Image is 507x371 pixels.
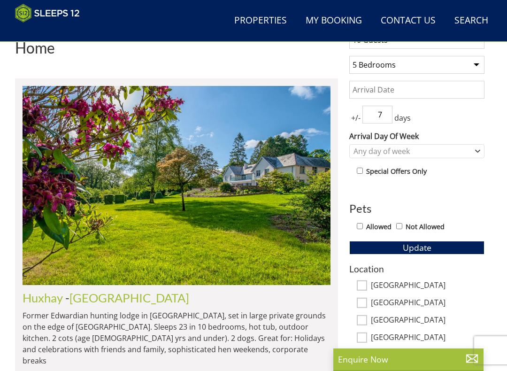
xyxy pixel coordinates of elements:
p: Former Edwardian hunting lodge in [GEOGRAPHIC_DATA], set in large private grounds on the edge of ... [23,310,330,366]
label: Special Offers Only [366,166,427,177]
button: Update [349,241,484,254]
label: [GEOGRAPHIC_DATA] [371,298,484,309]
span: Update [403,242,431,253]
label: [GEOGRAPHIC_DATA] [371,333,484,343]
input: Arrival Date [349,81,484,99]
img: duxhams-somerset-holiday-accomodation-sleeps-12.original.jpg [23,86,330,285]
label: [GEOGRAPHIC_DATA] [371,316,484,326]
a: [GEOGRAPHIC_DATA] [69,291,189,305]
label: Arrival Day Of Week [349,131,484,142]
img: Sleeps 12 [15,4,80,23]
a: My Booking [302,10,366,31]
div: Combobox [349,144,484,158]
label: [GEOGRAPHIC_DATA] [371,281,484,291]
h1: 70th Birthday Celebrations In A Luxury Holiday Home [15,23,338,56]
h3: Pets [349,202,484,215]
span: days [392,112,413,124]
a: Contact Us [377,10,439,31]
p: Enquire Now [338,353,479,365]
a: Search [451,10,492,31]
iframe: Customer reviews powered by Trustpilot [10,28,109,36]
a: Properties [230,10,291,31]
label: Allowed [366,222,392,232]
span: - [65,291,189,305]
div: Any day of week [351,146,473,156]
a: Huxhay [23,291,63,305]
h3: Location [349,264,484,274]
span: +/- [349,112,362,124]
label: Not Allowed [406,222,445,232]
